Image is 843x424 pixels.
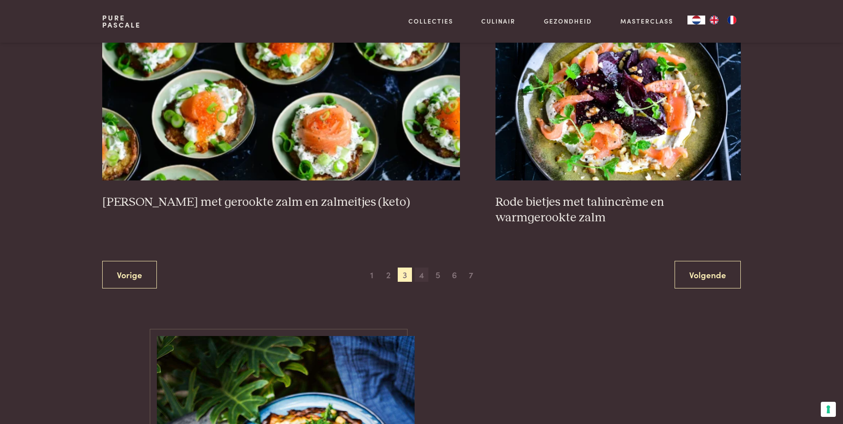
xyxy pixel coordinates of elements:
[620,16,673,26] a: Masterclass
[102,14,141,28] a: PurePascale
[687,16,741,24] aside: Language selected: Nederlands
[381,268,396,282] span: 2
[102,195,460,210] h3: [PERSON_NAME] met gerookte zalm en zalmeitjes (keto)
[408,16,453,26] a: Collecties
[447,268,462,282] span: 6
[102,261,157,289] a: Vorige
[687,16,705,24] div: Language
[398,268,412,282] span: 3
[102,3,460,180] img: Blini's met gerookte zalm en zalmeitjes (keto)
[431,268,445,282] span: 5
[705,16,723,24] a: EN
[481,16,515,26] a: Culinair
[723,16,741,24] a: FR
[102,3,460,210] a: Blini's met gerookte zalm en zalmeitjes (keto) [PERSON_NAME] met gerookte zalm en zalmeitjes (keto)
[687,16,705,24] a: NL
[464,268,478,282] span: 7
[365,268,379,282] span: 1
[495,195,741,225] h3: Rode bietjes met tahincrème en warmgerookte zalm
[495,3,741,180] img: Rode bietjes met tahincrème en warmgerookte zalm
[675,261,741,289] a: Volgende
[544,16,592,26] a: Gezondheid
[821,402,836,417] button: Uw voorkeuren voor toestemming voor trackingtechnologieën
[705,16,741,24] ul: Language list
[495,3,741,225] a: Rode bietjes met tahincrème en warmgerookte zalm Rode bietjes met tahincrème en warmgerookte zalm
[415,268,429,282] span: 4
